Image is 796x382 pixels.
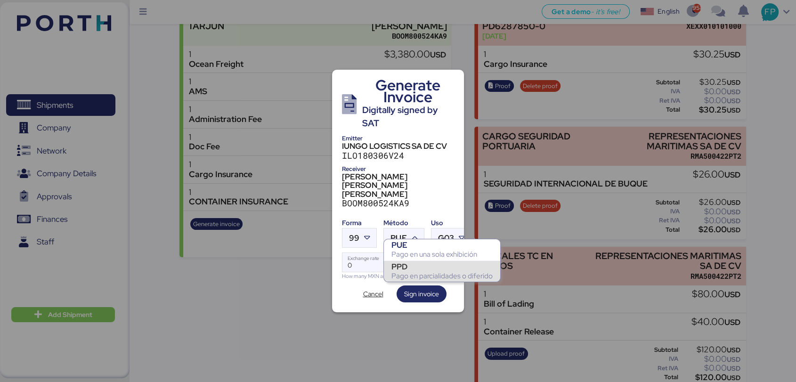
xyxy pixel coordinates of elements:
[342,133,454,143] div: Emitter
[404,288,439,300] span: Sign invoice
[342,218,377,228] div: Forma
[362,104,455,130] div: Digitally signed by SAT
[383,218,424,228] div: Método
[391,271,493,281] div: Pago en parcialidades o diferido
[390,234,406,242] span: PUE
[342,142,454,150] div: IUNGO LOGISTICS SA DE CV
[342,253,471,272] input: Exchange rate
[349,285,397,302] button: Cancel
[349,234,359,242] span: 99
[438,234,454,242] span: G03
[397,285,447,302] button: Sign invoice
[391,262,493,271] div: PPD
[431,218,471,228] div: Uso
[342,198,454,208] div: BOOM800524KA9
[342,151,454,161] div: ILO180306V24
[342,172,454,198] div: [PERSON_NAME] [PERSON_NAME] [PERSON_NAME]
[362,80,455,103] div: Generate Invoice
[391,250,493,259] div: Pago en una sola exhibición
[363,288,383,300] span: Cancel
[342,272,471,280] div: How many MXN are 1 USD
[342,164,454,174] div: Receiver
[391,240,493,250] div: PUE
